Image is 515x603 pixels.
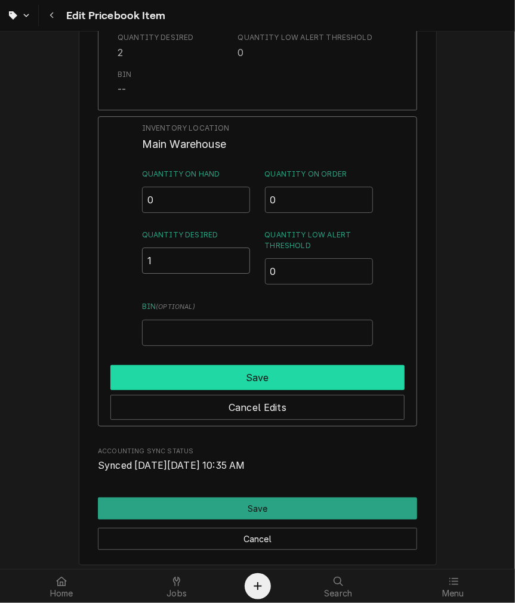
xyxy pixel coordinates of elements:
div: Bin [118,69,131,97]
span: Search [324,589,352,598]
div: 2 [118,45,123,60]
a: Home [5,572,119,601]
div: Quantity Desired [142,230,251,285]
a: Go to Parts & Materials [2,5,36,26]
button: Cancel [98,528,417,550]
div: Quantity Low Alert Threshold [238,32,372,60]
div: Quantity Desired [118,32,194,60]
a: Jobs [120,572,234,601]
label: Quantity Low Alert Threshold [265,230,374,251]
div: Inventory Location [142,123,373,152]
div: -- [118,82,126,97]
span: Jobs [166,589,187,598]
label: Quantity on Hand [142,169,251,180]
button: Create Object [245,573,271,599]
div: Button Group Row [98,519,417,550]
span: Accounting Sync Status [98,447,417,456]
div: Button Group [110,360,405,420]
button: Save [98,497,417,519]
label: Bin [142,301,373,312]
span: Main Warehouse [142,138,226,150]
span: Menu [442,589,464,598]
button: Cancel Edits [110,395,405,420]
div: Button Group Row [98,497,417,519]
div: Bin [118,69,131,80]
div: Bin [142,301,373,345]
div: 0 [238,45,244,60]
span: Synced [DATE][DATE] 10:35 AM [98,460,245,471]
a: Menu [396,572,510,601]
span: Edit Pricebook Item [63,8,165,24]
label: Quantity on Order [265,169,374,180]
div: Button Group Row [110,390,405,420]
span: Home [50,589,73,598]
label: Quantity Desired [142,230,251,240]
div: Quantity on Hand [142,169,251,213]
div: Accounting Sync Status [98,447,417,472]
div: Quantity Low Alert Threshold [238,32,372,43]
div: Button Group [98,497,417,550]
span: Accounting Sync Status [98,459,417,473]
span: Inventory Location [142,123,373,134]
span: ( optional ) [156,303,195,311]
div: Inventory Level Edit Form [142,123,373,346]
button: Navigate back [41,5,63,26]
span: Inventory Location [142,136,373,152]
button: Save [110,365,405,390]
div: Button Group Row [110,360,405,390]
div: Quantity Low Alert Threshold [265,230,374,285]
a: Search [282,572,396,601]
div: Quantity Desired [118,32,194,43]
div: Quantity on Order [265,169,374,213]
